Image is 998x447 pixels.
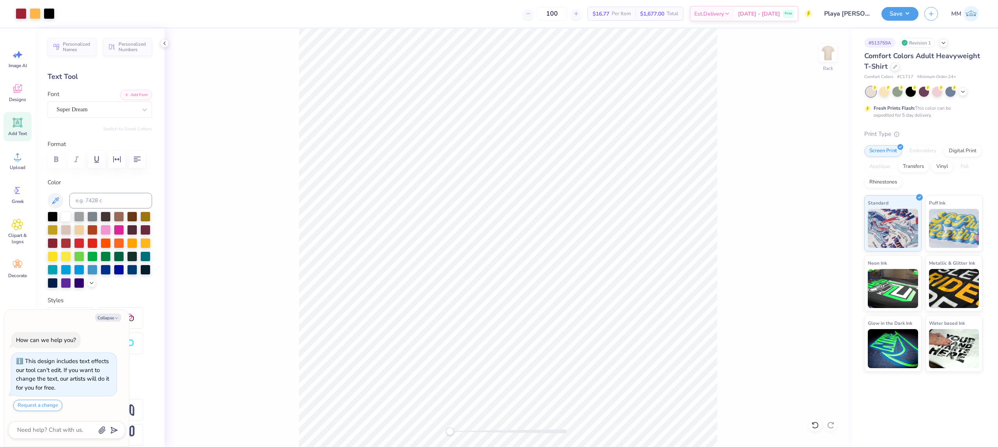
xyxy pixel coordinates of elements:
label: Color [48,178,152,187]
strong: Fresh Prints Flash: [874,105,915,111]
span: [DATE] - [DATE] [738,10,780,18]
input: e.g. 7428 c [69,193,152,208]
div: Revision 1 [899,38,935,48]
span: Personalized Numbers [119,41,147,52]
a: MM [948,6,982,21]
span: Designs [9,96,26,103]
div: Back [823,65,833,72]
img: Metallic & Glitter Ink [929,269,979,308]
span: Add Text [8,130,27,137]
div: Digital Print [944,145,982,157]
img: Neon Ink [868,269,918,308]
span: # C1717 [897,74,913,80]
span: Upload [10,164,25,171]
div: Text Tool [48,71,152,82]
span: Est. Delivery [694,10,724,18]
span: $16.77 [593,10,609,18]
span: Image AI [9,62,27,69]
div: Rhinestones [864,176,902,188]
div: Embroidery [904,145,941,157]
button: Collapse [95,313,121,322]
img: Mariah Myssa Salurio [963,6,979,21]
span: Glow in the Dark Ink [868,319,912,327]
div: Screen Print [864,145,902,157]
span: Standard [868,199,888,207]
label: Format [48,140,152,149]
div: This color can be expedited for 5 day delivery. [874,105,970,119]
span: Free [785,11,792,16]
div: Vinyl [931,161,953,173]
span: Metallic & Glitter Ink [929,259,975,267]
span: Clipart & logos [5,232,30,245]
span: Puff Ink [929,199,945,207]
div: How can we help you? [16,336,76,344]
span: Personalized Names [63,41,92,52]
img: Puff Ink [929,209,979,248]
img: Standard [868,209,918,248]
span: Minimum Order: 24 + [917,74,956,80]
img: Back [820,45,836,61]
label: Styles [48,296,64,305]
span: Greek [12,198,24,205]
img: Water based Ink [929,329,979,368]
div: This design includes text effects our tool can't edit. If you want to change the text, our artist... [16,357,109,392]
span: Comfort Colors [864,74,893,80]
span: $1,677.00 [640,10,664,18]
button: Personalized Numbers [103,38,152,56]
div: # 513759A [864,38,895,48]
div: Print Type [864,130,982,139]
input: – – [537,7,567,21]
button: Request a change [13,400,62,411]
span: MM [951,9,961,18]
img: Glow in the Dark Ink [868,329,918,368]
span: Decorate [8,272,27,279]
div: Foil [956,161,974,173]
span: Total [667,10,678,18]
button: Switch to Greek Letters [103,126,152,132]
span: Water based Ink [929,319,965,327]
button: Add Font [120,90,152,100]
label: Font [48,90,59,99]
span: Neon Ink [868,259,887,267]
div: Accessibility label [446,427,454,435]
div: Applique [864,161,895,173]
input: Untitled Design [818,6,876,21]
button: Personalized Names [48,38,96,56]
button: Save [881,7,918,21]
span: Per Item [612,10,631,18]
div: Transfers [898,161,929,173]
span: Comfort Colors Adult Heavyweight T-Shirt [864,51,980,71]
